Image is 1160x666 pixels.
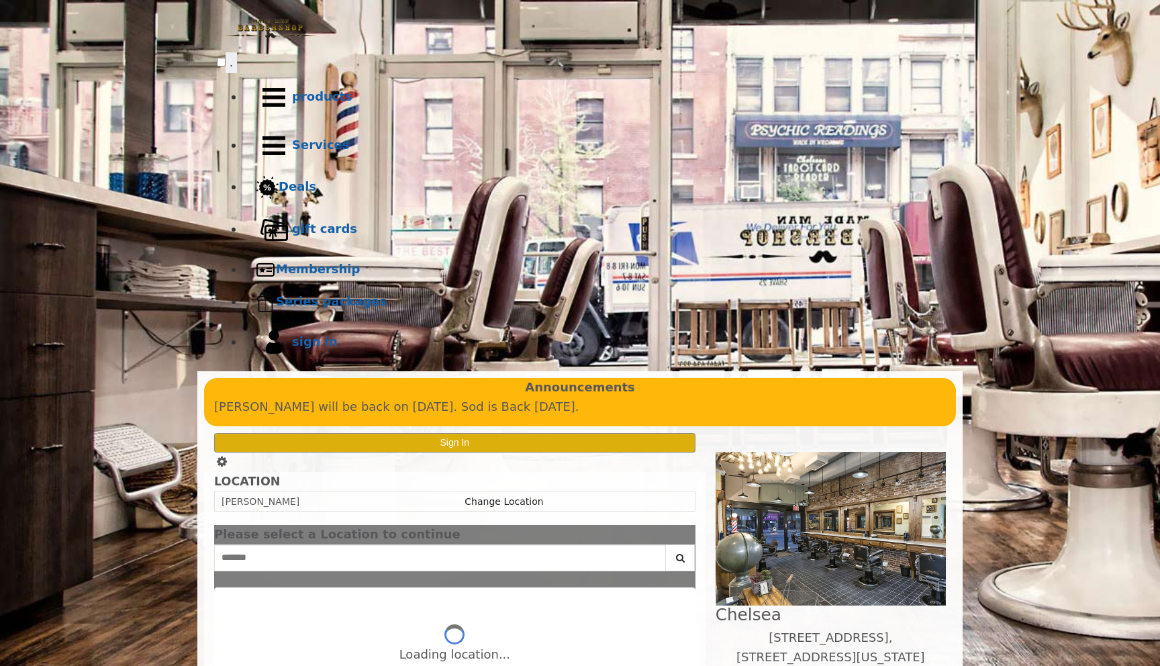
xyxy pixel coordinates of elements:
[244,122,943,170] a: ServicesServices
[276,294,387,308] b: Series packages
[716,606,946,624] h2: Chelsea
[399,645,510,665] div: Loading location...
[256,292,276,312] img: Series packages
[279,179,316,193] b: Deals
[214,433,695,453] button: Sign In
[256,211,292,248] img: Gift cards
[214,544,666,571] input: Search Center
[465,496,543,507] a: Change Location
[214,544,695,578] div: Center Select
[222,496,299,507] span: [PERSON_NAME]
[256,79,292,115] img: Products
[214,527,461,541] span: Please select a Location to continue
[217,58,226,66] input: menu toggle
[256,260,276,280] img: Membership
[675,530,695,539] button: close dialog
[244,205,943,254] a: Gift cardsgift cards
[214,475,280,488] b: LOCATION
[244,286,943,318] a: Series packagesSeries packages
[214,397,946,417] p: [PERSON_NAME] will be back on [DATE]. Sod is Back [DATE].
[256,176,279,199] img: Deals
[276,262,360,276] b: Membership
[292,222,357,236] b: gift cards
[292,89,352,103] b: products
[244,254,943,286] a: MembershipMembership
[256,128,292,164] img: Services
[525,378,635,397] b: Announcements
[244,170,943,205] a: DealsDeals
[292,334,338,348] b: sign in
[226,52,237,73] button: menu toggle
[244,318,943,367] a: sign insign in
[244,73,943,122] a: Productsproducts
[292,138,350,152] b: Services
[673,553,688,563] i: Search button
[217,7,324,50] img: Made Man Barbershop logo
[256,324,292,361] img: sign in
[230,56,233,69] span: .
